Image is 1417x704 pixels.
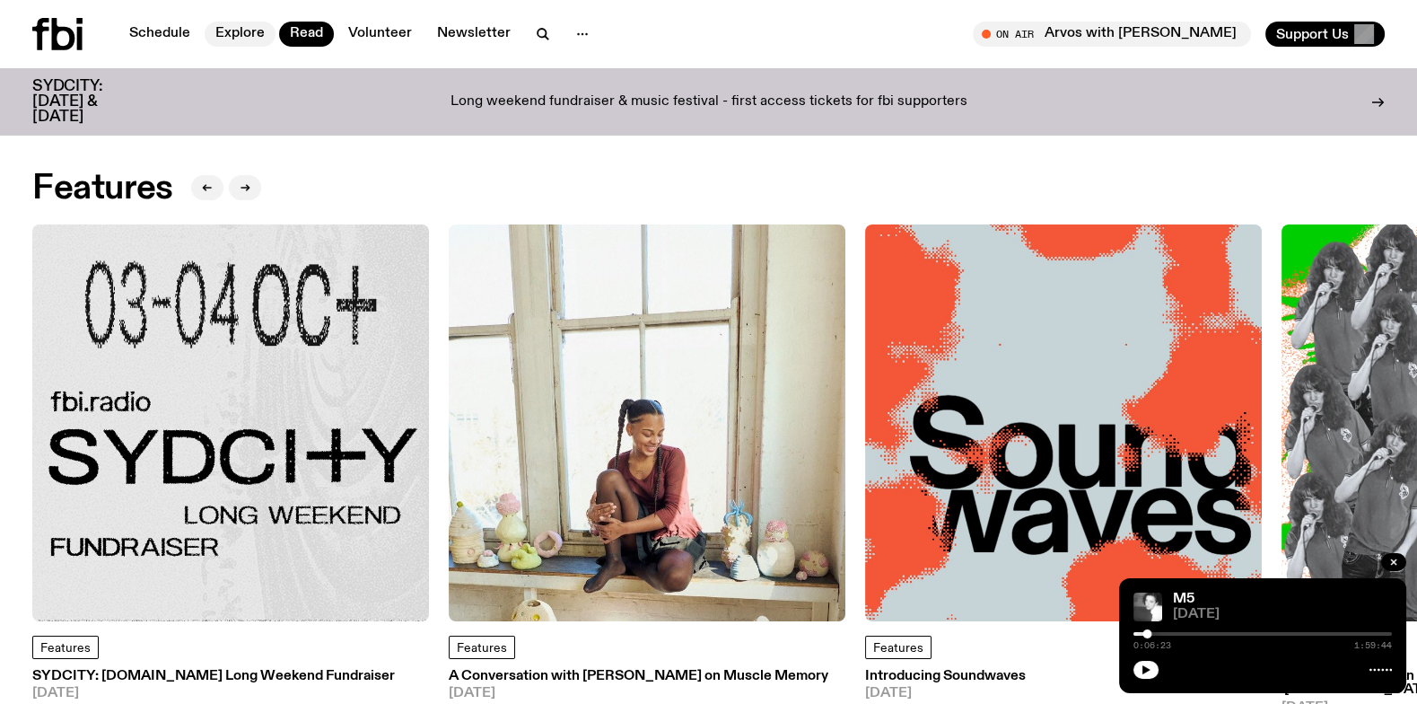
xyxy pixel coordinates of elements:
[449,670,845,683] h3: A Conversation with [PERSON_NAME] on Muscle Memory
[1173,608,1392,621] span: [DATE]
[32,687,429,700] span: [DATE]
[1354,641,1392,650] span: 1:59:44
[450,94,967,110] p: Long weekend fundraiser & music festival - first access tickets for fbi supporters
[865,636,932,659] a: Features
[865,224,1262,621] img: The text Sound waves, with one word stacked upon another, in black text on a bluish-gray backgrou...
[973,22,1251,47] button: On AirArvos with [PERSON_NAME]
[337,22,423,47] a: Volunteer
[426,22,521,47] a: Newsletter
[32,670,429,683] h3: SYDCITY: [DOMAIN_NAME] Long Weekend Fundraiser
[32,79,147,125] h3: SYDCITY: [DATE] & [DATE]
[449,636,515,659] a: Features
[1276,26,1349,42] span: Support Us
[457,642,507,655] span: Features
[449,687,845,700] span: [DATE]
[118,22,201,47] a: Schedule
[1265,22,1385,47] button: Support Us
[279,22,334,47] a: Read
[1133,593,1162,621] img: A black and white photo of Lilly wearing a white blouse and looking up at the camera.
[32,224,429,621] img: Black text on gray background. Reading top to bottom: 03-04 OCT. fbi.radio SYDCITY LONG WEEKEND F...
[873,642,923,655] span: Features
[205,22,276,47] a: Explore
[1173,592,1194,606] a: M5
[32,172,173,205] h2: Features
[40,642,91,655] span: Features
[865,687,1200,700] span: [DATE]
[1133,641,1171,650] span: 0:06:23
[865,670,1200,683] h3: Introducing Soundwaves
[32,636,99,659] a: Features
